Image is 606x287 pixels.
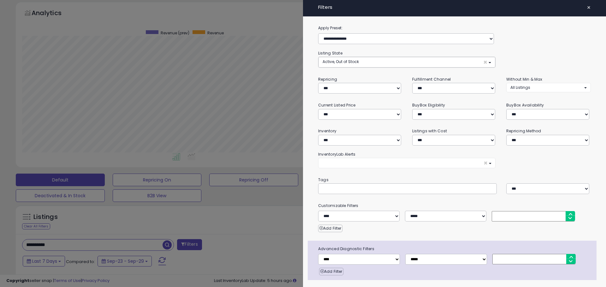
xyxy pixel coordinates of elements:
[483,59,487,66] span: ×
[510,85,530,90] span: All Listings
[412,128,447,134] small: Listings with Cost
[412,77,451,82] small: Fulfillment Channel
[318,57,495,67] button: Active, Out of Stock ×
[318,102,355,108] small: Current Listed Price
[313,202,596,209] small: Customizable Filters
[506,77,543,82] small: Without Min & Max
[318,50,342,56] small: Listing State
[318,158,496,168] button: ×
[323,59,359,64] span: Active, Out of Stock
[318,225,342,232] button: Add Filter
[318,77,337,82] small: Repricing
[506,102,544,108] small: BuyBox Availability
[506,128,541,134] small: Repricing Method
[313,25,596,32] label: Apply Preset:
[587,3,591,12] span: ×
[506,83,591,92] button: All Listings
[484,160,488,166] span: ×
[318,152,355,157] small: InventoryLab Alerts
[319,268,343,275] button: Add Filter
[412,102,445,108] small: BuyBox Eligibility
[313,245,597,252] span: Advanced Diagnostic Filters
[584,3,593,12] button: ×
[318,5,591,10] h4: Filters
[313,176,596,183] small: Tags
[318,128,336,134] small: Inventory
